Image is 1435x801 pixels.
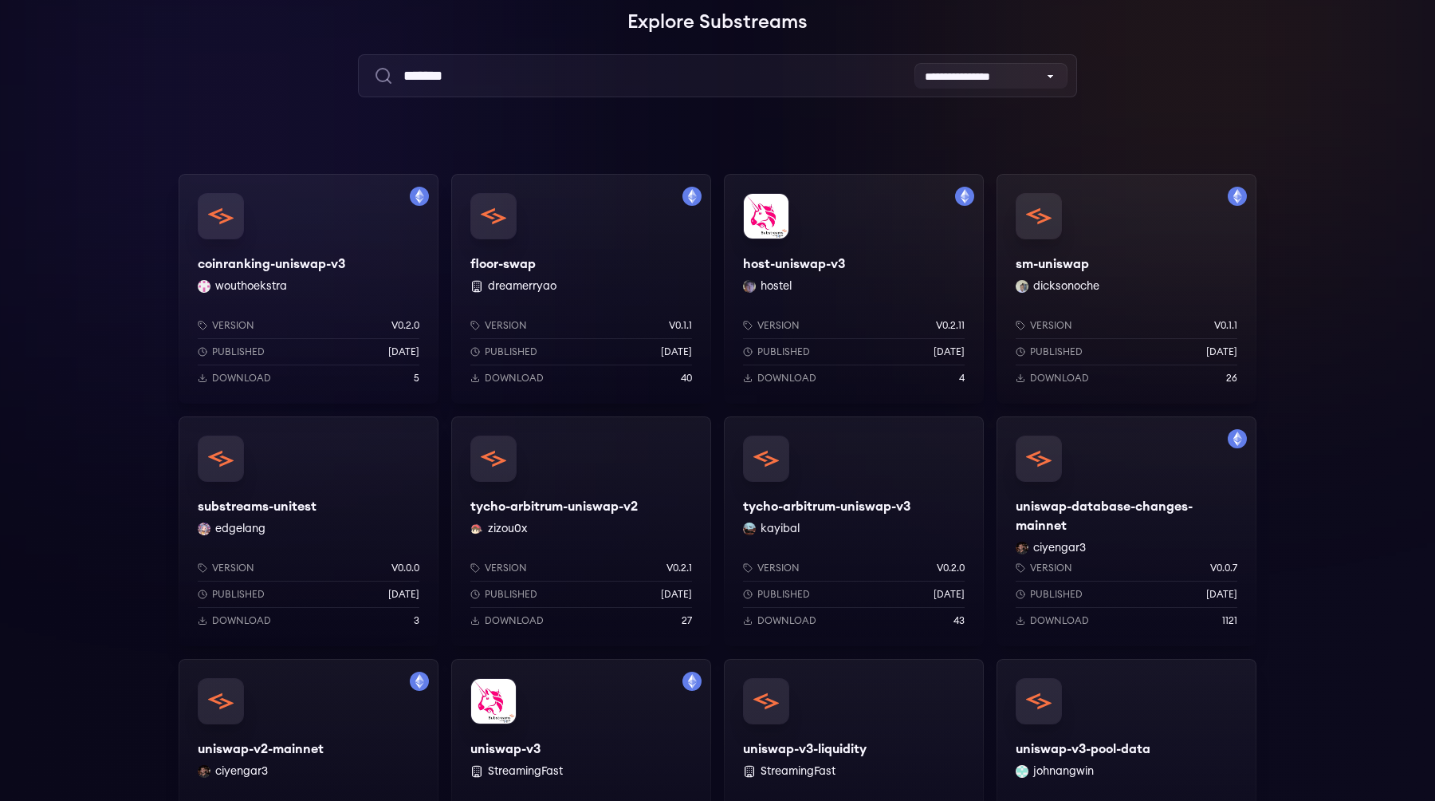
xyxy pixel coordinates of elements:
[485,588,537,601] p: Published
[682,672,702,691] img: Filter by mainnet network
[757,614,816,627] p: Download
[1206,588,1237,601] p: [DATE]
[1206,345,1237,358] p: [DATE]
[1033,764,1094,779] button: johnangwin
[1030,345,1083,358] p: Published
[212,562,254,574] p: Version
[179,174,438,404] a: Filter by mainnet networkcoinranking-uniswap-v3coinranking-uniswap-v3wouthoekstra wouthoekstraVer...
[682,187,702,206] img: Filter by mainnet network
[212,588,265,601] p: Published
[936,319,965,332] p: v0.2.11
[212,372,271,385] p: Download
[669,319,692,332] p: v0.1.1
[757,319,800,332] p: Version
[761,278,792,294] button: hostel
[1214,319,1237,332] p: v0.1.1
[757,345,810,358] p: Published
[757,588,810,601] p: Published
[661,345,692,358] p: [DATE]
[215,278,287,294] button: wouthoekstra
[757,562,800,574] p: Version
[997,416,1256,646] a: Filter by mainnet networkuniswap-database-changes-mainnetuniswap-database-changes-mainnetciyengar...
[388,588,419,601] p: [DATE]
[953,614,965,627] p: 43
[391,562,419,574] p: v0.0.0
[666,562,692,574] p: v0.2.1
[761,521,800,537] button: kayibal
[212,319,254,332] p: Version
[485,345,537,358] p: Published
[488,278,556,294] button: dreamerryao
[410,672,429,691] img: Filter by mainnet network
[215,521,265,537] button: edgelang
[1030,614,1089,627] p: Download
[681,372,692,385] p: 40
[485,319,527,332] p: Version
[1226,372,1237,385] p: 26
[179,6,1256,38] h1: Explore Substreams
[1030,588,1083,601] p: Published
[1030,372,1089,385] p: Download
[934,588,965,601] p: [DATE]
[1030,562,1072,574] p: Version
[1210,562,1237,574] p: v0.0.7
[724,174,984,404] a: Filter by mainnet networkhost-uniswap-v3host-uniswap-v3hostel hostelVersionv0.2.11Published[DATE]...
[488,764,563,779] button: StreamingFast
[959,372,965,385] p: 4
[761,764,835,779] button: StreamingFast
[1228,187,1247,206] img: Filter by mainnet network
[215,764,268,779] button: ciyengar3
[410,187,429,206] img: Filter by mainnet network
[212,614,271,627] p: Download
[937,562,965,574] p: v0.2.0
[485,372,544,385] p: Download
[414,372,419,385] p: 5
[997,174,1256,404] a: Filter by mainnet networksm-uniswapsm-uniswapdicksonoche dicksonocheVersionv0.1.1Published[DATE]D...
[212,345,265,358] p: Published
[485,614,544,627] p: Download
[388,345,419,358] p: [DATE]
[451,416,711,646] a: tycho-arbitrum-uniswap-v2tycho-arbitrum-uniswap-v2zizou0x zizou0xVersionv0.2.1Published[DATE]Down...
[451,174,711,404] a: Filter by mainnet networkfloor-swapfloor-swap dreamerryaoVersionv0.1.1Published[DATE]Download40
[391,319,419,332] p: v0.2.0
[682,614,692,627] p: 27
[1030,319,1072,332] p: Version
[485,562,527,574] p: Version
[934,345,965,358] p: [DATE]
[414,614,419,627] p: 3
[724,416,984,646] a: tycho-arbitrum-uniswap-v3tycho-arbitrum-uniswap-v3kayibal kayibalVersionv0.2.0Published[DATE]Down...
[757,372,816,385] p: Download
[955,187,974,206] img: Filter by mainnet network
[1222,614,1237,627] p: 1121
[661,588,692,601] p: [DATE]
[488,521,527,537] button: zizou0x
[1033,278,1099,294] button: dicksonoche
[1228,429,1247,448] img: Filter by mainnet network
[179,416,438,646] a: substreams-unitestsubstreams-unitestedgelang edgelangVersionv0.0.0Published[DATE]Download3
[1033,540,1086,556] button: ciyengar3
